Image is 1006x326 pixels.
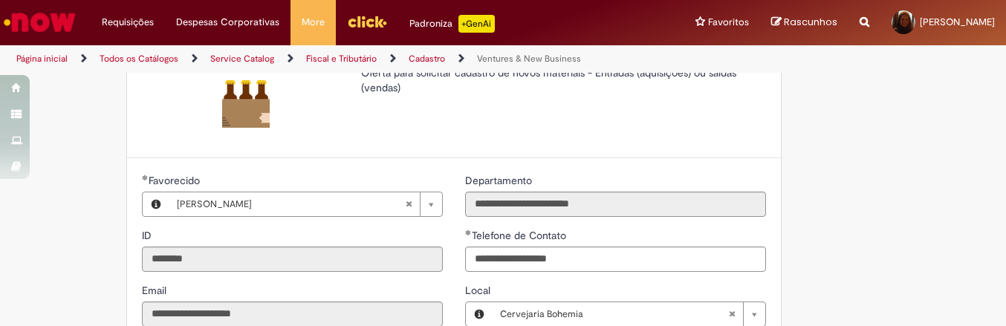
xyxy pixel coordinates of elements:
[347,10,387,33] img: click_logo_yellow_360x200.png
[409,15,495,33] div: Padroniza
[142,228,155,243] label: Somente leitura - ID
[177,192,405,216] span: [PERSON_NAME]
[100,53,178,65] a: Todos os Catálogos
[465,192,766,217] input: Departamento
[465,229,472,235] span: Obrigatório Preenchido
[465,247,766,272] input: Telefone de Contato
[361,65,755,95] p: Oferta para solicitar cadastro de novos materiais - Entradas (aquisições) ou saídas (vendas)
[493,302,765,326] a: Cervejaria BohemiaLimpar campo Local
[222,80,270,128] img: Ventures & New Business
[465,284,493,297] span: Local
[169,192,442,216] a: [PERSON_NAME]Limpar campo Favorecido
[143,192,169,216] button: Favorecido, Visualizar este registro Daniela Guimaraes dos Santos
[306,53,377,65] a: Fiscal e Tributário
[465,174,535,187] span: Somente leitura - Departamento
[302,15,325,30] span: More
[771,16,837,30] a: Rascunhos
[409,53,445,65] a: Cadastro
[210,53,274,65] a: Service Catalog
[142,283,169,298] label: Somente leitura - Email
[11,45,660,73] ul: Trilhas de página
[16,53,68,65] a: Página inicial
[102,15,154,30] span: Requisições
[397,192,420,216] abbr: Limpar campo Favorecido
[176,15,279,30] span: Despesas Corporativas
[920,16,995,28] span: [PERSON_NAME]
[465,173,535,188] label: Somente leitura - Departamento
[142,229,155,242] span: Somente leitura - ID
[477,53,581,65] a: Ventures & New Business
[142,247,443,272] input: ID
[472,229,569,242] span: Telefone de Contato
[784,15,837,29] span: Rascunhos
[458,15,495,33] p: +GenAi
[466,302,493,326] button: Local, Visualizar este registro Cervejaria Bohemia
[721,302,743,326] abbr: Limpar campo Local
[708,15,749,30] span: Favoritos
[1,7,78,37] img: ServiceNow
[500,302,728,326] span: Cervejaria Bohemia
[149,174,203,187] span: Necessários - Favorecido
[142,284,169,297] span: Somente leitura - Email
[142,175,149,180] span: Obrigatório Preenchido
